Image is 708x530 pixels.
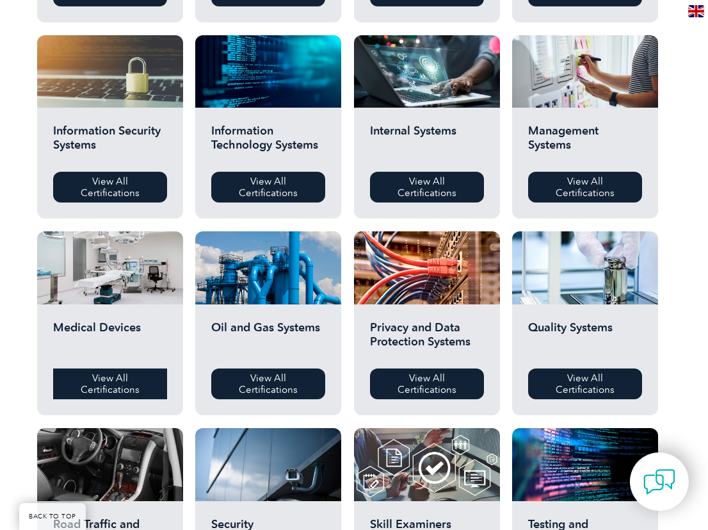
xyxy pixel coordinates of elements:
[370,320,484,359] h2: Privacy and Data Protection Systems
[211,320,325,359] h2: Oil and Gas Systems
[370,124,484,162] h2: Internal Systems
[53,369,167,399] a: View All Certifications
[528,172,642,203] a: View All Certifications
[211,124,325,162] h2: Information Technology Systems
[528,320,642,359] h2: Quality Systems
[370,369,484,399] a: View All Certifications
[643,466,675,498] img: contact-chat.png
[370,172,484,203] a: View All Certifications
[211,172,325,203] a: View All Certifications
[688,5,704,17] img: en
[528,369,642,399] a: View All Certifications
[211,369,325,399] a: View All Certifications
[19,503,86,530] a: BACK TO TOP
[53,320,167,359] h2: Medical Devices
[528,124,642,162] h2: Management Systems
[53,124,167,162] h2: Information Security Systems
[53,172,167,203] a: View All Certifications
